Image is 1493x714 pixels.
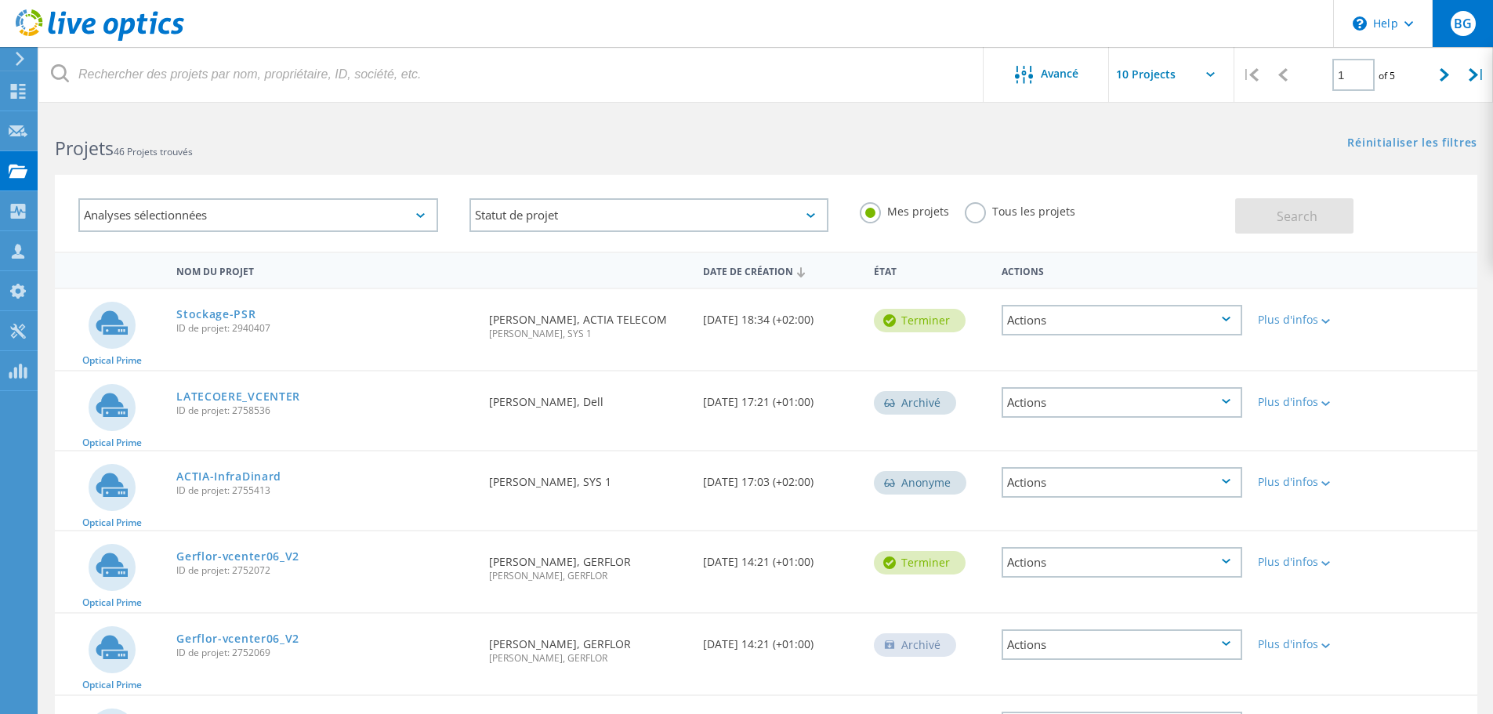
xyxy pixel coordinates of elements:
span: ID de projet: 2758536 [176,406,473,415]
div: Actions [1002,305,1242,335]
span: [PERSON_NAME], GERFLOR [489,571,687,581]
div: Plus d'infos [1258,314,1356,325]
div: Archivé [874,391,956,415]
a: Gerflor-vcenter06_V2 [176,551,299,562]
div: Actions [1002,629,1242,660]
a: LATECOERE_VCENTER [176,391,300,402]
span: ID de projet: 2940407 [176,324,473,333]
span: [PERSON_NAME], SYS 1 [489,329,687,339]
div: Actions [1002,467,1242,498]
div: Terminer [874,309,966,332]
div: [DATE] 17:03 (+02:00) [695,451,866,503]
span: ID de projet: 2755413 [176,486,473,495]
button: Search [1235,198,1353,234]
div: [PERSON_NAME], ACTIA TELECOM [481,289,694,354]
a: Live Optics Dashboard [16,33,184,44]
div: Actions [1002,387,1242,418]
span: Optical Prime [82,680,142,690]
div: Statut de projet [469,198,829,232]
div: | [1461,47,1493,103]
div: Plus d'infos [1258,477,1356,487]
div: [DATE] 17:21 (+01:00) [695,371,866,423]
span: 46 Projets trouvés [114,145,193,158]
span: Optical Prime [82,518,142,527]
label: Tous les projets [965,202,1075,217]
div: [DATE] 14:21 (+01:00) [695,531,866,583]
div: [DATE] 18:34 (+02:00) [695,289,866,341]
label: Mes projets [860,202,949,217]
span: [PERSON_NAME], GERFLOR [489,654,687,663]
span: Optical Prime [82,356,142,365]
div: État [866,256,994,285]
b: Projets [55,136,114,161]
span: Avancé [1041,68,1078,79]
div: Anonyme [874,471,966,495]
div: [DATE] 14:21 (+01:00) [695,614,866,665]
span: Optical Prime [82,598,142,607]
span: ID de projet: 2752069 [176,648,473,658]
div: Archivé [874,633,956,657]
a: ACTIA-InfraDinard [176,471,281,482]
span: Search [1277,208,1317,225]
a: Stockage-PSR [176,309,255,320]
div: Analyses sélectionnées [78,198,438,232]
div: [PERSON_NAME], SYS 1 [481,451,694,503]
div: Plus d'infos [1258,397,1356,408]
div: Date de création [695,256,866,285]
div: Plus d'infos [1258,639,1356,650]
div: [PERSON_NAME], Dell [481,371,694,423]
div: [PERSON_NAME], GERFLOR [481,531,694,596]
a: Gerflor-vcenter06_V2 [176,633,299,644]
div: Actions [1002,547,1242,578]
div: [PERSON_NAME], GERFLOR [481,614,694,679]
a: Réinitialiser les filtres [1347,137,1477,150]
div: Actions [994,256,1250,285]
span: of 5 [1379,69,1395,82]
div: | [1234,47,1267,103]
span: Optical Prime [82,438,142,448]
span: BG [1454,17,1472,30]
div: Nom du projet [169,256,481,285]
input: Rechercher des projets par nom, propriétaire, ID, société, etc. [39,47,984,102]
div: Terminer [874,551,966,574]
div: Plus d'infos [1258,556,1356,567]
svg: \n [1353,16,1367,31]
span: ID de projet: 2752072 [176,566,473,575]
